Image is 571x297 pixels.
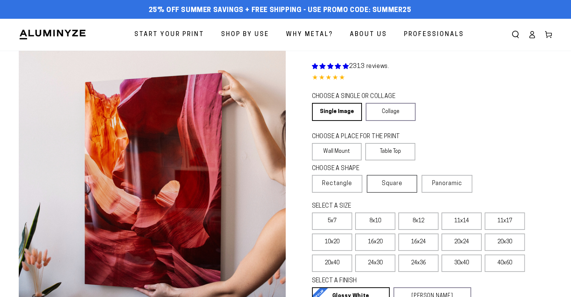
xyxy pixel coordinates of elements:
[312,143,362,160] label: Wall Mount
[312,133,408,141] legend: CHOOSE A PLACE FOR THE PRINT
[485,234,525,251] label: 20x30
[215,25,275,45] a: Shop By Use
[312,92,409,101] legend: CHOOSE A SINGLE OR COLLAGE
[441,234,482,251] label: 20x24
[312,73,553,84] div: 4.85 out of 5.0 stars
[134,29,204,40] span: Start Your Print
[441,255,482,272] label: 30x40
[382,179,402,188] span: Square
[280,25,339,45] a: Why Metal?
[312,164,410,173] legend: CHOOSE A SHAPE
[432,181,462,187] span: Panoramic
[19,29,86,40] img: Aluminyze
[350,29,387,40] span: About Us
[507,26,524,43] summary: Search our site
[221,29,269,40] span: Shop By Use
[398,255,438,272] label: 24x36
[312,255,352,272] label: 20x40
[485,213,525,230] label: 11x17
[404,29,464,40] span: Professionals
[312,277,453,285] legend: SELECT A FINISH
[312,234,352,251] label: 10x20
[398,25,470,45] a: Professionals
[322,179,352,188] span: Rectangle
[366,103,416,121] a: Collage
[312,202,453,211] legend: SELECT A SIZE
[355,213,395,230] label: 8x10
[129,25,210,45] a: Start Your Print
[355,255,395,272] label: 24x30
[441,213,482,230] label: 11x14
[312,103,362,121] a: Single Image
[398,213,438,230] label: 8x12
[312,213,352,230] label: 5x7
[485,255,525,272] label: 40x60
[398,234,438,251] label: 16x24
[286,29,333,40] span: Why Metal?
[344,25,393,45] a: About Us
[365,143,415,160] label: Table Top
[149,6,411,15] span: 25% off Summer Savings + Free Shipping - Use Promo Code: SUMMER25
[355,234,395,251] label: 16x20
